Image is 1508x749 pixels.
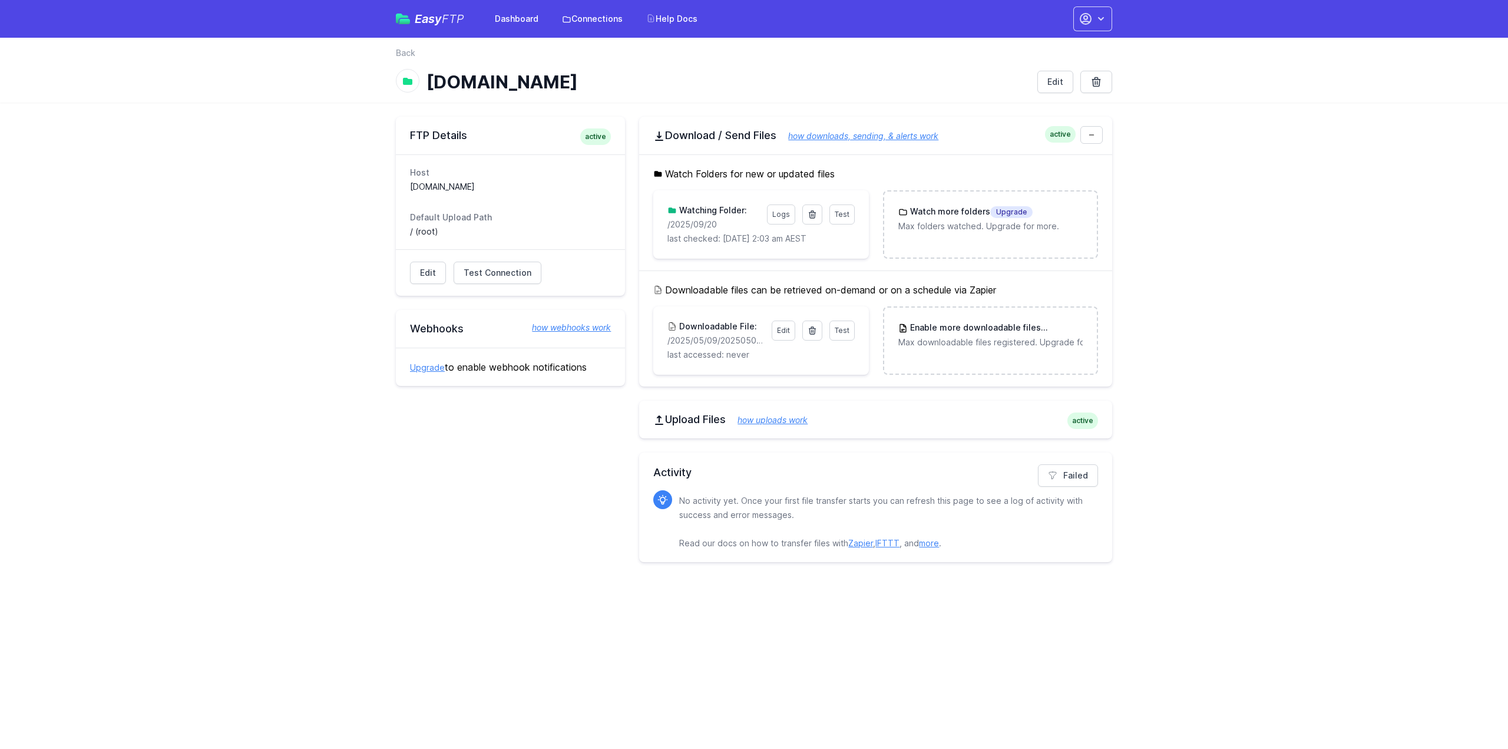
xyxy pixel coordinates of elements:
[767,204,795,225] a: Logs
[415,13,464,25] span: Easy
[653,283,1098,297] h5: Downloadable files can be retrieved on-demand or on a schedule via Zapier
[410,181,611,193] dd: [DOMAIN_NAME]
[1041,322,1083,334] span: Upgrade
[679,494,1089,550] p: No activity yet. Once your first file transfer starts you can refresh this page to see a log of a...
[1067,413,1098,429] span: active
[410,362,445,372] a: Upgrade
[1045,126,1076,143] span: active
[396,14,410,24] img: easyftp_logo.png
[653,128,1098,143] h2: Download / Send Files
[396,47,1112,66] nav: Breadcrumb
[442,12,464,26] span: FTP
[396,47,415,59] a: Back
[410,322,611,336] h2: Webhooks
[653,413,1098,427] h2: Upload Files
[898,336,1083,348] p: Max downloadable files registered. Upgrade for more.
[639,8,705,29] a: Help Docs
[653,167,1098,181] h5: Watch Folders for new or updated files
[829,321,855,341] a: Test
[884,192,1097,246] a: Watch more foldersUpgrade Max folders watched. Upgrade for more.
[776,131,938,141] a: how downloads, sending, & alerts work
[772,321,795,341] a: Edit
[667,335,764,347] p: /2025/05/09/20250509171559_inbound_0422652309_0756011820.mp3
[835,210,849,219] span: Test
[520,322,611,334] a: how webhooks work
[1038,464,1098,487] a: Failed
[908,206,1033,218] h3: Watch more folders
[726,415,808,425] a: how uploads work
[396,348,625,386] div: to enable webhook notifications
[829,204,855,225] a: Test
[875,538,899,548] a: IFTTT
[464,267,531,279] span: Test Connection
[667,349,854,361] p: last accessed: never
[410,167,611,179] dt: Host
[1037,71,1073,93] a: Edit
[667,219,759,230] p: /2025/09/20
[488,8,545,29] a: Dashboard
[990,206,1033,218] span: Upgrade
[653,464,1098,481] h2: Activity
[454,262,541,284] a: Test Connection
[396,13,464,25] a: EasyFTP
[898,220,1083,232] p: Max folders watched. Upgrade for more.
[555,8,630,29] a: Connections
[410,226,611,237] dd: / (root)
[908,322,1083,334] h3: Enable more downloadable files
[410,262,446,284] a: Edit
[677,321,757,332] h3: Downloadable File:
[848,538,873,548] a: Zapier
[410,212,611,223] dt: Default Upload Path
[919,538,939,548] a: more
[677,204,747,216] h3: Watching Folder:
[835,326,849,335] span: Test
[667,233,854,245] p: last checked: [DATE] 2:03 am AEST
[426,71,1028,93] h1: [DOMAIN_NAME]
[580,128,611,145] span: active
[884,308,1097,362] a: Enable more downloadable filesUpgrade Max downloadable files registered. Upgrade for more.
[410,128,611,143] h2: FTP Details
